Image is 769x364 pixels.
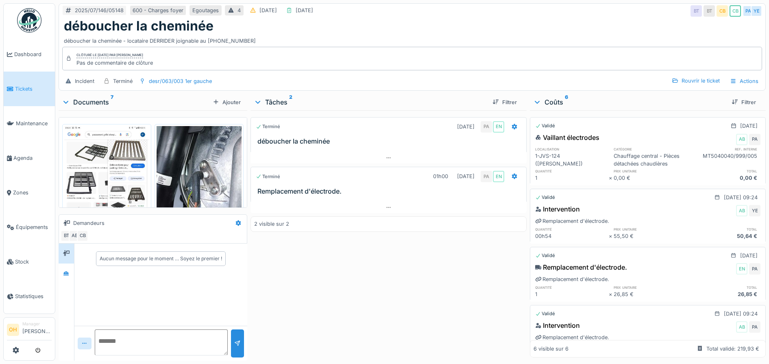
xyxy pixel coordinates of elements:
[535,227,608,232] h6: quantité
[157,126,242,239] img: bx3prc362homkr2727uouruw2ngu
[133,7,183,14] div: 600 - Charges foyer
[64,34,760,45] div: déboucher la cheminée - locataire DERRIDER joignable au [PHONE_NUMBER]
[609,174,614,182] div: ×
[149,77,212,85] div: desr/063/003 1er gauche
[489,97,520,108] div: Filtrer
[4,141,55,175] a: Agenda
[614,227,687,232] h6: prix unitaire
[535,217,609,225] div: Remplacement d'électrode.
[535,174,608,182] div: 1
[4,37,55,72] a: Dashboard
[4,175,55,210] a: Zones
[687,232,760,240] div: 50,64 €
[209,97,244,108] div: Ajouter
[535,152,608,168] div: 1-JVS-124 ([PERSON_NAME])
[730,5,741,17] div: CB
[7,324,19,336] li: OH
[259,7,277,14] div: [DATE]
[76,52,143,58] div: Clôturé le [DATE] par [PERSON_NAME]
[749,321,760,333] div: PA
[614,152,687,168] div: Chauffage central - Pièces détachées chaudières
[4,106,55,141] a: Maintenance
[724,310,758,318] div: [DATE] 09:24
[457,172,475,180] div: [DATE]
[669,75,723,86] div: Rouvrir le ticket
[614,285,687,290] h6: prix unitaire
[614,174,687,182] div: 0,00 €
[16,120,52,127] span: Maintenance
[534,345,569,353] div: 6 visible sur 6
[257,137,523,145] h3: déboucher la cheminée
[62,97,209,107] div: Documents
[614,146,687,152] h6: catégorie
[289,97,292,107] sup: 2
[7,321,52,340] a: OH Manager[PERSON_NAME]
[535,133,599,142] div: Vaillant électrodes
[535,252,555,259] div: Validé
[614,290,687,298] div: 26,85 €
[740,252,758,259] div: [DATE]
[481,121,492,133] div: PA
[724,194,758,201] div: [DATE] 09:24
[433,172,448,180] div: 01h00
[256,173,280,180] div: Terminé
[614,168,687,174] h6: prix unitaire
[61,230,72,242] div: BT
[609,290,614,298] div: ×
[743,5,754,17] div: PA
[4,72,55,106] a: Tickets
[22,321,52,338] li: [PERSON_NAME]
[457,123,475,131] div: [DATE]
[4,210,55,244] a: Équipements
[535,146,608,152] h6: localisation
[254,97,486,107] div: Tâches
[609,232,614,240] div: ×
[535,232,608,240] div: 00h54
[237,7,241,14] div: 4
[15,292,52,300] span: Statistiques
[614,232,687,240] div: 55,50 €
[13,189,52,196] span: Zones
[15,85,52,93] span: Tickets
[691,5,702,17] div: BT
[75,77,94,85] div: Incident
[749,205,760,216] div: YE
[493,171,504,182] div: EN
[565,97,568,107] sup: 6
[535,122,555,129] div: Validé
[740,122,758,130] div: [DATE]
[100,255,222,262] div: Aucun message pour le moment … Soyez le premier !
[736,205,747,216] div: AB
[533,97,725,107] div: Coûts
[481,171,492,182] div: PA
[4,279,55,314] a: Statistiques
[736,263,747,275] div: EN
[113,77,133,85] div: Terminé
[535,262,627,272] div: Remplacement d'électrode.
[296,7,313,14] div: [DATE]
[535,285,608,290] h6: quantité
[14,50,52,58] span: Dashboard
[687,146,760,152] h6: ref. interne
[192,7,219,14] div: Egoutages
[736,134,747,145] div: AB
[751,5,762,17] div: YE
[706,345,759,353] div: Total validé: 219,93 €
[493,121,504,133] div: EN
[17,8,41,33] img: Badge_color-CXgf-gQk.svg
[16,223,52,231] span: Équipements
[64,126,149,262] img: gqciofeqzmvinap7sni6rqy9jn7y
[257,187,523,195] h3: Remplacement d'électrode.
[749,134,760,145] div: PA
[726,75,762,87] div: Actions
[728,97,759,108] div: Filtrer
[535,310,555,317] div: Validé
[535,204,580,214] div: Intervention
[704,5,715,17] div: BT
[535,194,555,201] div: Validé
[687,174,760,182] div: 0,00 €
[111,97,113,107] sup: 7
[75,7,124,14] div: 2025/07/146/05148
[749,263,760,275] div: PA
[76,59,153,67] div: Pas de commentaire de clôture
